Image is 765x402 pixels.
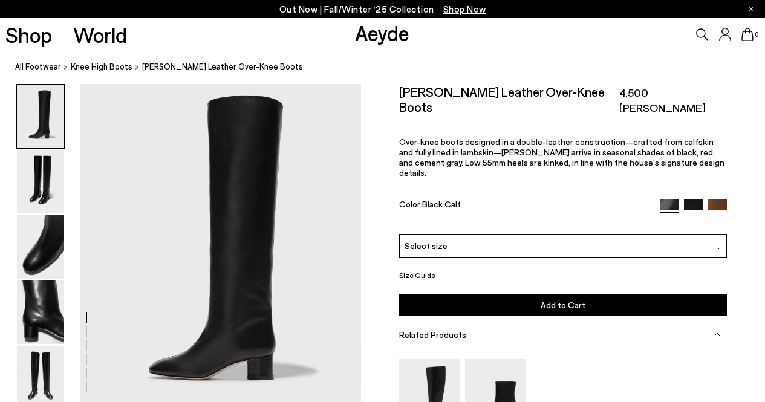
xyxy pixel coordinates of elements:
nav: breadcrumb [15,51,765,84]
p: Out Now | Fall/Winter ‘25 Collection [279,2,486,17]
span: Navigate to /collections/new-in [443,4,486,15]
a: Aeyde [355,20,409,45]
p: Over-knee boots designed in a double-leather construction—crafted from calfskin and fully lined i... [399,137,727,178]
span: knee high boots [71,62,132,71]
a: All Footwear [15,60,61,73]
img: Willa Leather Over-Knee Boots - Image 2 [17,150,64,213]
a: World [73,24,127,45]
h2: [PERSON_NAME] Leather Over-Knee Boots [399,84,619,114]
span: 4.500 [PERSON_NAME] [619,85,727,115]
span: Select size [405,239,448,252]
span: Black Calf [422,199,461,209]
a: knee high boots [71,60,132,73]
span: Related Products [399,329,466,340]
button: Size Guide [399,268,435,283]
img: Willa Leather Over-Knee Boots - Image 1 [17,85,64,148]
a: 0 [741,28,754,41]
button: Add to Cart [399,294,727,316]
img: Willa Leather Over-Knee Boots - Image 3 [17,215,64,279]
img: svg%3E [714,331,720,337]
span: Add to Cart [541,300,585,310]
img: Willa Leather Over-Knee Boots - Image 4 [17,280,64,344]
span: 0 [754,31,760,38]
span: [PERSON_NAME] Leather Over-Knee Boots [142,60,303,73]
div: Color: [399,199,649,213]
img: svg%3E [715,245,721,251]
a: Shop [5,24,52,45]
